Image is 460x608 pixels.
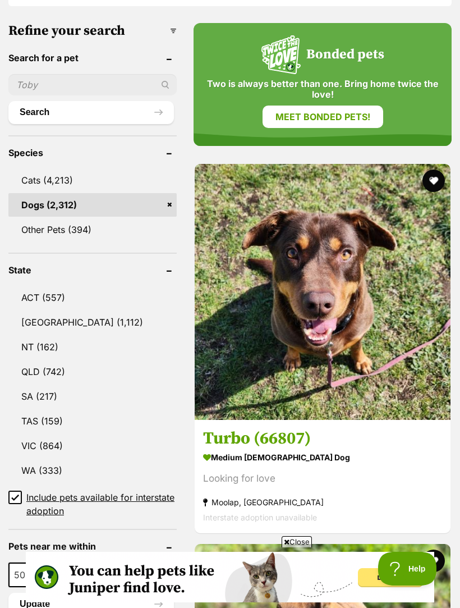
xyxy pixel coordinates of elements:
[203,495,442,510] strong: Moolap, [GEOGRAPHIC_DATA]
[10,567,49,583] span: 50km
[8,459,177,482] a: WA (333)
[8,218,177,241] a: Other Pets (394)
[8,360,177,383] a: QLD (742)
[8,286,177,309] a: ACT (557)
[8,193,177,217] a: Dogs (2,312)
[8,23,177,39] h3: Refine your search
[8,385,177,408] a: SA (217)
[8,53,177,63] header: Search for a pet
[203,449,442,465] strong: medium [DEMOGRAPHIC_DATA] Dog
[8,310,177,334] a: [GEOGRAPHIC_DATA] (1,112)
[203,471,442,486] div: Looking for love
[8,265,177,275] header: State
[26,491,177,518] span: Include pets available for interstate adoption
[8,335,177,359] a: NT (162)
[8,541,177,551] header: Pets near me within
[422,170,445,192] button: favourite
[8,434,177,458] a: VIC (864)
[195,164,450,420] img: Turbo (66807) - Australian Kelpie Dog
[282,536,312,547] span: Close
[263,106,383,128] a: Meet bonded pets!
[203,428,442,449] h3: Turbo (66807)
[306,47,384,63] h4: Bonded pets
[195,419,450,533] a: Turbo (66807) medium [DEMOGRAPHIC_DATA] Dog Looking for love Moolap, [GEOGRAPHIC_DATA] Interstate...
[261,35,301,74] img: Squiggle
[203,513,317,522] span: Interstate adoption unavailable
[378,552,438,586] iframe: Help Scout Beacon - Open
[205,79,440,100] span: Two is always better than one. Bring home twice the love!
[8,148,177,158] header: Species
[8,563,50,587] span: 50km
[8,168,177,192] a: Cats (4,213)
[26,552,434,602] iframe: Advertisement
[8,74,177,95] input: Toby
[8,491,177,518] a: Include pets available for interstate adoption
[8,101,174,124] button: Search
[8,409,177,433] a: TAS (159)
